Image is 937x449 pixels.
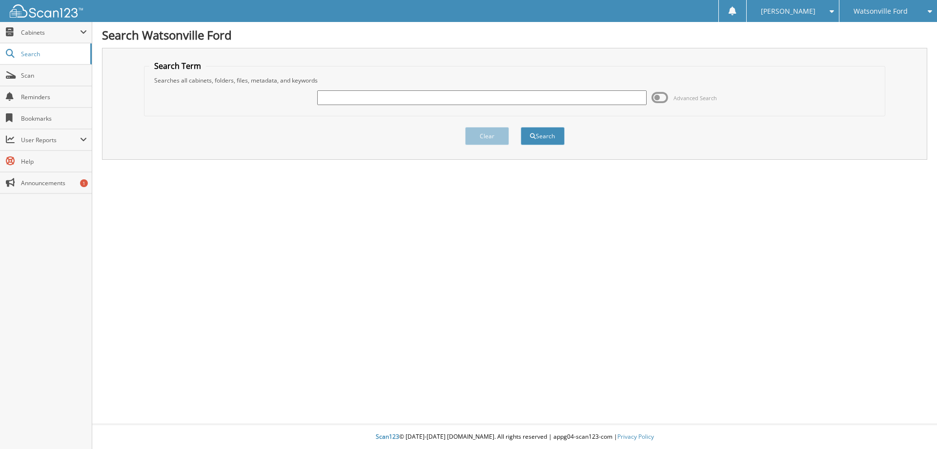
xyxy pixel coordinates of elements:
[10,4,83,18] img: scan123-logo-white.svg
[149,76,880,85] div: Searches all cabinets, folders, files, metadata, and keywords
[21,28,80,37] span: Cabinets
[21,157,87,166] span: Help
[21,93,87,101] span: Reminders
[21,50,85,58] span: Search
[465,127,509,145] button: Clear
[21,114,87,123] span: Bookmarks
[854,8,908,14] span: Watsonville Ford
[376,432,399,441] span: Scan123
[21,179,87,187] span: Announcements
[21,136,80,144] span: User Reports
[102,27,927,43] h1: Search Watsonville Ford
[80,179,88,187] div: 1
[21,71,87,80] span: Scan
[149,61,206,71] legend: Search Term
[761,8,815,14] span: [PERSON_NAME]
[673,94,717,102] span: Advanced Search
[521,127,565,145] button: Search
[617,432,654,441] a: Privacy Policy
[92,425,937,449] div: © [DATE]-[DATE] [DOMAIN_NAME]. All rights reserved | appg04-scan123-com |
